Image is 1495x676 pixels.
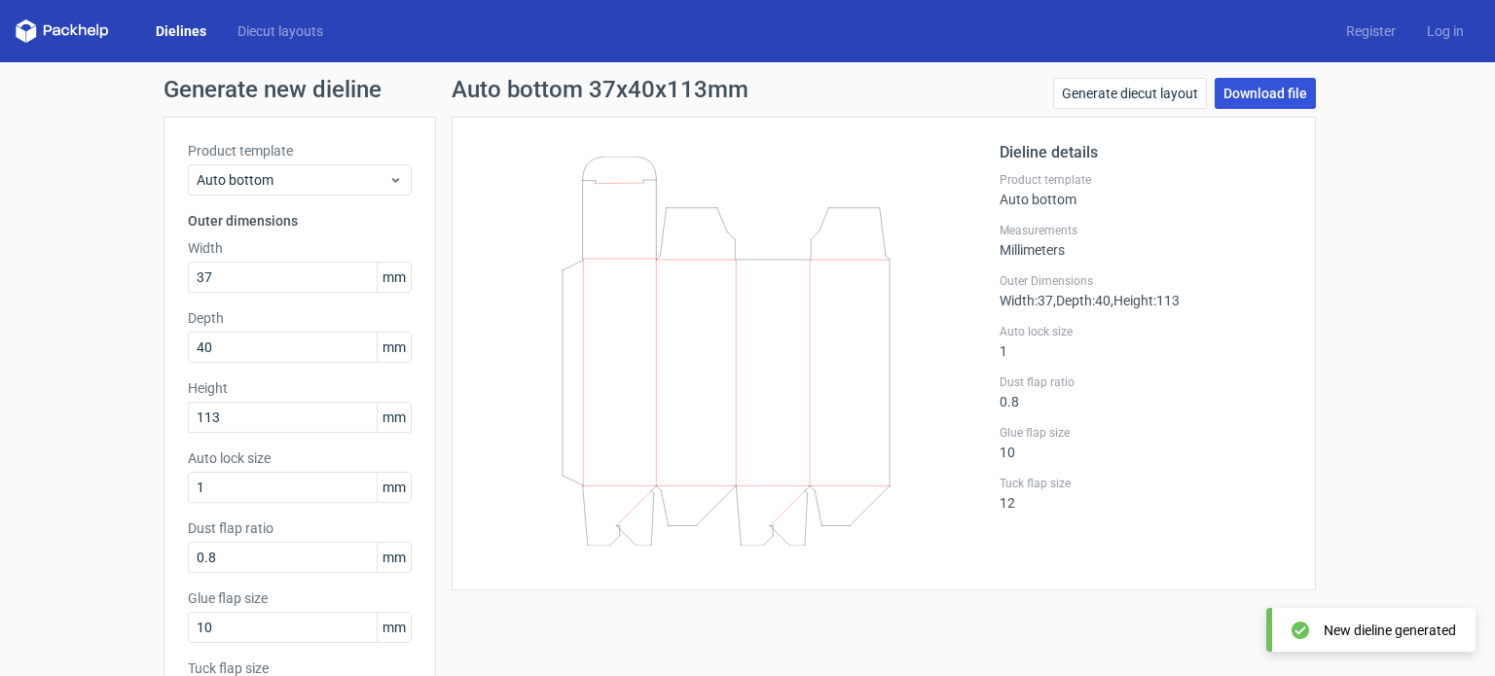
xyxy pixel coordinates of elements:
h3: Outer dimensions [188,211,412,231]
label: Measurements [1000,223,1292,238]
label: Tuck flap size [1000,476,1292,491]
div: 1 [1000,324,1292,359]
div: 0.8 [1000,374,1292,409]
label: Dust flap ratio [188,518,412,538]
h2: Dieline details [1000,141,1292,164]
span: , Height : 113 [1111,293,1180,308]
label: Auto lock size [1000,324,1292,339]
label: Width [188,238,412,258]
div: 10 [1000,425,1292,460]
label: Depth [188,308,412,328]
h1: Generate new dieline [164,78,1331,101]
span: , Depth : 40 [1053,293,1111,308]
label: Outer Dimensions [1000,273,1292,289]
label: Dust flap ratio [1000,374,1292,390]
label: Product template [1000,172,1292,188]
span: Auto bottom [197,170,388,190]
span: Width : 37 [1000,293,1053,308]
div: Millimeters [1000,223,1292,258]
h1: Auto bottom 37x40x113mm [452,78,748,101]
label: Auto lock size [188,448,412,468]
label: Height [188,378,412,398]
span: mm [377,613,411,642]
label: Glue flap size [188,588,412,608]
span: mm [377,263,411,292]
a: Generate diecut layout [1053,78,1207,109]
div: Auto bottom [1000,172,1292,207]
label: Product template [188,141,412,160]
span: mm [377,543,411,572]
a: Download file [1215,78,1316,109]
div: 12 [1000,476,1292,511]
a: Diecut layouts [222,21,339,41]
a: Dielines [140,21,222,41]
div: New dieline generated [1324,621,1456,640]
label: Glue flap size [1000,425,1292,441]
span: mm [377,333,411,362]
span: mm [377,473,411,502]
a: Log in [1411,21,1479,41]
span: mm [377,403,411,432]
a: Register [1331,21,1411,41]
